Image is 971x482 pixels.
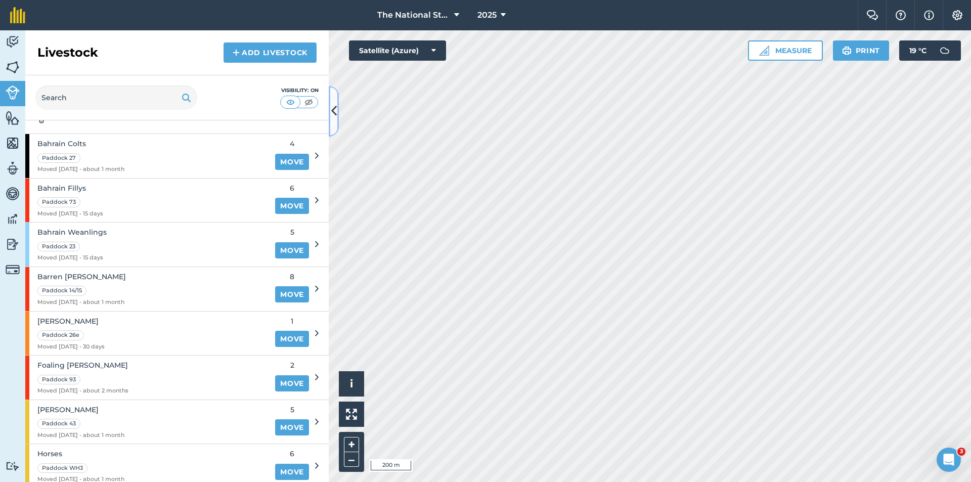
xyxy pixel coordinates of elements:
button: Satellite (Azure) [349,40,446,61]
span: 8 [275,271,309,282]
span: Moved [DATE] - about 1 month [37,298,126,307]
img: svg+xml;base64,PHN2ZyB4bWxucz0iaHR0cDovL3d3dy53My5vcmcvMjAwMC9zdmciIHdpZHRoPSI1MCIgaGVpZ2h0PSI0MC... [284,97,297,107]
div: Paddock 27 [37,153,80,163]
img: svg+xml;base64,PD94bWwgdmVyc2lvbj0iMS4wIiBlbmNvZGluZz0idXRmLTgiPz4KPCEtLSBHZW5lcmF0b3I6IEFkb2JlIE... [6,85,20,100]
a: Bahrain FillysPaddock 73Moved [DATE] - 15 days [25,179,269,223]
a: Move [275,242,309,258]
img: svg+xml;base64,PD94bWwgdmVyc2lvbj0iMS4wIiBlbmNvZGluZz0idXRmLTgiPz4KPCEtLSBHZW5lcmF0b3I6IEFkb2JlIE... [935,40,955,61]
img: svg+xml;base64,PD94bWwgdmVyc2lvbj0iMS4wIiBlbmNvZGluZz0idXRmLTgiPz4KPCEtLSBHZW5lcmF0b3I6IEFkb2JlIE... [6,161,20,176]
a: Add Livestock [224,42,317,63]
span: 6 [275,183,309,194]
img: svg+xml;base64,PHN2ZyB4bWxucz0iaHR0cDovL3d3dy53My5vcmcvMjAwMC9zdmciIHdpZHRoPSIxNyIgaGVpZ2h0PSIxNy... [924,9,934,21]
img: Four arrows, one pointing top left, one top right, one bottom right and the last bottom left [346,409,357,420]
a: Bahrain WeanlingsPaddock 23Moved [DATE] - 15 days [25,223,269,267]
span: Bahrain Weanlings [37,227,107,238]
a: Barren [PERSON_NAME]Paddock 14/15Moved [DATE] - about 1 month [25,267,269,311]
a: Move [275,198,309,214]
a: Foaling [PERSON_NAME]Paddock 93Moved [DATE] - about 2 months [25,356,269,400]
span: [PERSON_NAME] [37,404,124,415]
button: 19 °C [899,40,961,61]
span: Horses [37,448,124,459]
span: 5 [275,227,309,238]
button: i [339,371,364,397]
div: Paddock 93 [37,375,80,385]
span: 2025 [477,9,497,21]
div: Paddock 14/15 [37,286,86,296]
button: Print [833,40,890,61]
img: svg+xml;base64,PHN2ZyB4bWxucz0iaHR0cDovL3d3dy53My5vcmcvMjAwMC9zdmciIHdpZHRoPSIxOSIgaGVpZ2h0PSIyNC... [182,92,191,104]
iframe: Intercom live chat [937,448,961,472]
span: Moved [DATE] - 15 days [37,209,103,218]
button: + [344,437,359,452]
span: Bahrain Colts [37,138,124,149]
img: svg+xml;base64,PD94bWwgdmVyc2lvbj0iMS4wIiBlbmNvZGluZz0idXRmLTgiPz4KPCEtLSBHZW5lcmF0b3I6IEFkb2JlIE... [6,186,20,201]
img: svg+xml;base64,PHN2ZyB4bWxucz0iaHR0cDovL3d3dy53My5vcmcvMjAwMC9zdmciIHdpZHRoPSI1NiIgaGVpZ2h0PSI2MC... [6,136,20,151]
a: Move [275,154,309,170]
span: i [350,377,353,390]
span: 19 ° C [909,40,926,61]
span: [PERSON_NAME] [37,316,105,327]
input: Search [35,85,197,110]
img: svg+xml;base64,PHN2ZyB4bWxucz0iaHR0cDovL3d3dy53My5vcmcvMjAwMC9zdmciIHdpZHRoPSI1NiIgaGVpZ2h0PSI2MC... [6,60,20,75]
a: Move [275,331,309,347]
img: A cog icon [951,10,963,20]
span: Moved [DATE] - 15 days [37,253,107,262]
img: fieldmargin Logo [10,7,25,23]
img: svg+xml;base64,PHN2ZyB4bWxucz0iaHR0cDovL3d3dy53My5vcmcvMjAwMC9zdmciIHdpZHRoPSI1MCIgaGVpZ2h0PSI0MC... [302,97,315,107]
img: svg+xml;base64,PHN2ZyB4bWxucz0iaHR0cDovL3d3dy53My5vcmcvMjAwMC9zdmciIHdpZHRoPSIxNCIgaGVpZ2h0PSIyNC... [233,47,240,59]
img: svg+xml;base64,PD94bWwgdmVyc2lvbj0iMS4wIiBlbmNvZGluZz0idXRmLTgiPz4KPCEtLSBHZW5lcmF0b3I6IEFkb2JlIE... [6,262,20,277]
span: Foaling [PERSON_NAME] [37,360,128,371]
span: The National Stud [377,9,450,21]
div: Paddock WH3 [37,463,87,473]
span: 6 [275,448,309,459]
img: svg+xml;base64,PD94bWwgdmVyc2lvbj0iMS4wIiBlbmNvZGluZz0idXRmLTgiPz4KPCEtLSBHZW5lcmF0b3I6IEFkb2JlIE... [6,237,20,252]
span: Moved [DATE] - about 1 month [37,165,124,174]
img: svg+xml;base64,PHN2ZyB4bWxucz0iaHR0cDovL3d3dy53My5vcmcvMjAwMC9zdmciIHdpZHRoPSI1NiIgaGVpZ2h0PSI2MC... [6,110,20,125]
span: Moved [DATE] - 30 days [37,342,105,352]
div: Visibility: On [280,86,319,95]
img: svg+xml;base64,PHN2ZyB4bWxucz0iaHR0cDovL3d3dy53My5vcmcvMjAwMC9zdmciIHdpZHRoPSIxOSIgaGVpZ2h0PSIyNC... [842,45,852,57]
a: [PERSON_NAME]Paddock 26eMoved [DATE] - 30 days [25,312,269,356]
img: svg+xml;base64,PD94bWwgdmVyc2lvbj0iMS4wIiBlbmNvZGluZz0idXRmLTgiPz4KPCEtLSBHZW5lcmF0b3I6IEFkb2JlIE... [6,211,20,227]
span: Bahrain Fillys [37,183,103,194]
span: Moved [DATE] - about 1 month [37,431,124,440]
span: 5 [275,404,309,415]
div: Paddock 23 [37,242,80,252]
a: Move [275,464,309,480]
img: A question mark icon [895,10,907,20]
img: svg+xml;base64,PD94bWwgdmVyc2lvbj0iMS4wIiBlbmNvZGluZz0idXRmLTgiPz4KPCEtLSBHZW5lcmF0b3I6IEFkb2JlIE... [6,461,20,471]
a: [PERSON_NAME]Paddock 43Moved [DATE] - about 1 month [25,400,269,444]
img: svg+xml;base64,PD94bWwgdmVyc2lvbj0iMS4wIiBlbmNvZGluZz0idXRmLTgiPz4KPCEtLSBHZW5lcmF0b3I6IEFkb2JlIE... [6,34,20,50]
img: Two speech bubbles overlapping with the left bubble in the forefront [866,10,878,20]
button: – [344,452,359,467]
span: Moved [DATE] - about 2 months [37,386,128,396]
span: 1 [275,316,309,327]
div: Paddock 43 [37,419,80,429]
div: Paddock 73 [37,197,80,207]
img: Ruler icon [759,46,769,56]
span: 4 [275,138,309,149]
button: Measure [748,40,823,61]
a: Move [275,375,309,391]
div: Paddock 26e [37,330,84,340]
span: Barren [PERSON_NAME] [37,271,126,282]
h2: Livestock [37,45,98,61]
a: Move [275,419,309,435]
span: 2 [275,360,309,371]
span: 3 [957,448,965,456]
a: Bahrain ColtsPaddock 27Moved [DATE] - about 1 month [25,134,269,178]
a: Move [275,286,309,302]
